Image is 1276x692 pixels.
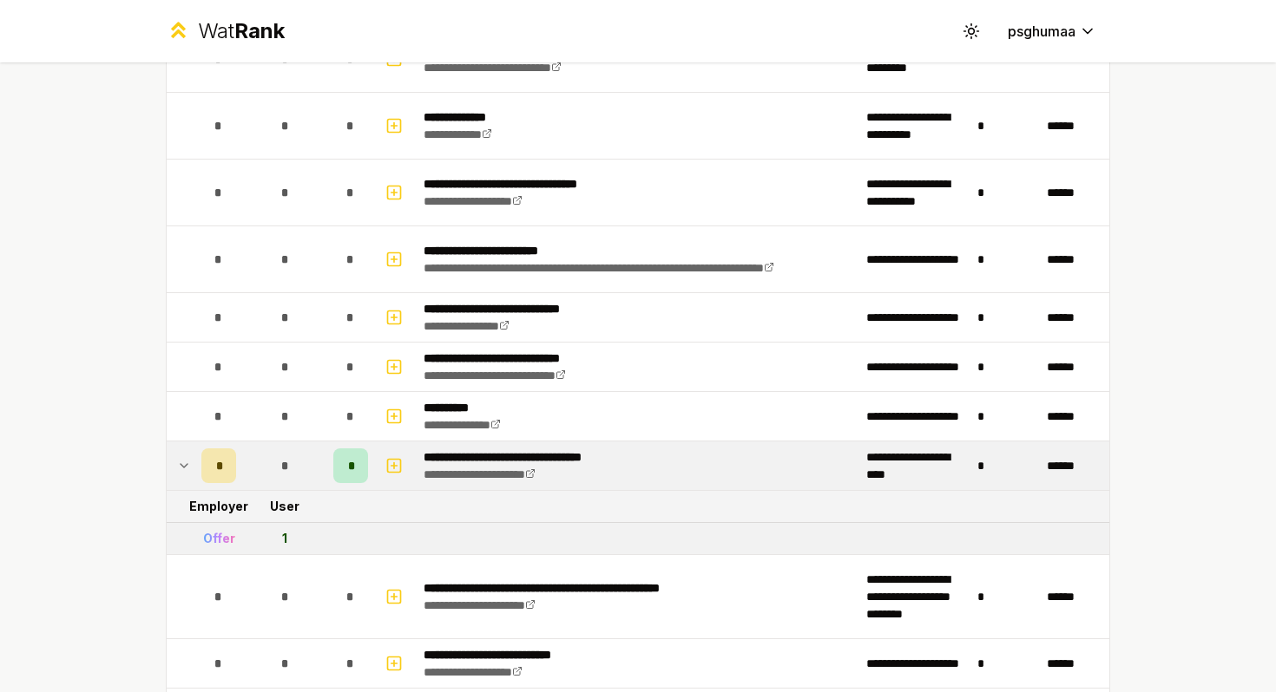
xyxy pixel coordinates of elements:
[194,491,243,522] td: Employer
[243,491,326,522] td: User
[234,18,285,43] span: Rank
[1008,21,1075,42] span: psghumaa
[994,16,1110,47] button: psghumaa
[203,530,235,547] div: Offer
[282,530,287,547] div: 1
[198,17,285,45] div: Wat
[166,17,285,45] a: WatRank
